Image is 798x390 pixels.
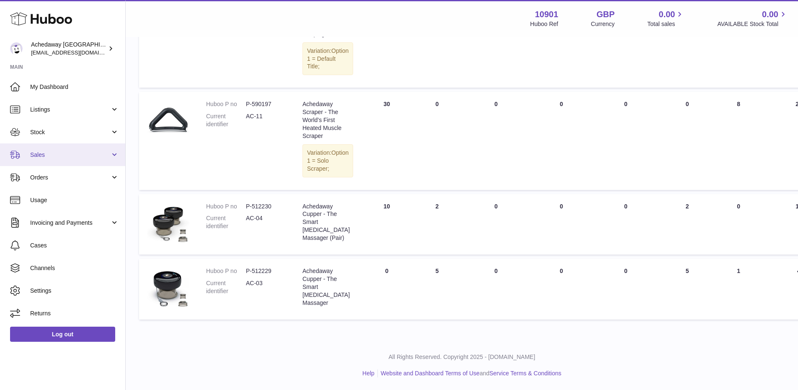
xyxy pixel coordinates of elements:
span: Orders [30,174,110,182]
a: Log out [10,327,115,342]
div: Achedaway Scraper - The World’s First Heated Muscle Scraper [302,100,353,140]
dd: AC-03 [246,279,286,295]
td: 0 [530,259,593,320]
a: Service Terms & Conditions [489,370,561,377]
div: Achedaway Cupper - The Smart [MEDICAL_DATA] Massager (Pair) [302,203,353,242]
a: Help [362,370,374,377]
span: Option 1 = Solo Scraper; [307,149,349,172]
a: 0.00 Total sales [647,9,684,28]
span: Returns [30,309,119,317]
div: Achedaway Cupper - The Smart [MEDICAL_DATA] Massager [302,267,353,307]
td: 2 [659,194,716,255]
td: 0 [462,92,530,190]
span: 0.00 [762,9,778,20]
td: 2 [412,194,462,255]
span: 0 [624,101,628,107]
dd: AC-04 [246,214,286,230]
span: Stock [30,128,110,136]
span: Usage [30,196,119,204]
td: 0 [716,194,762,255]
img: product image [147,100,189,142]
a: Website and Dashboard Terms of Use [381,370,480,377]
td: 0 [530,92,593,190]
td: 10 [362,194,412,255]
dd: P-512230 [246,203,286,211]
li: and [378,369,561,377]
td: 0 [412,92,462,190]
dd: P-512229 [246,267,286,275]
dt: Current identifier [206,279,246,295]
td: 8 [716,92,762,190]
strong: 10901 [535,9,558,20]
div: Huboo Ref [530,20,558,28]
span: Option 1 = Default Title; [307,47,349,70]
span: Total sales [647,20,684,28]
span: AVAILABLE Stock Total [717,20,788,28]
dt: Current identifier [206,112,246,128]
dd: P-590197 [246,100,286,108]
td: 0 [462,259,530,320]
dt: Huboo P no [206,100,246,108]
div: Variation: [302,144,353,177]
td: 0 [530,194,593,255]
img: admin@newpb.co.uk [10,42,23,55]
span: Listings [30,106,110,114]
span: 0 [624,203,628,210]
span: Channels [30,264,119,272]
dd: AC-11 [246,112,286,128]
div: Achedaway [GEOGRAPHIC_DATA] [31,41,106,57]
td: 0 [362,259,412,320]
div: Variation: [302,42,353,75]
dt: Huboo P no [206,267,246,275]
td: 1 [716,259,762,320]
span: [EMAIL_ADDRESS][DOMAIN_NAME] [31,49,123,56]
p: All Rights Reserved. Copyright 2025 - [DOMAIN_NAME] [132,353,791,361]
a: 0.00 AVAILABLE Stock Total [717,9,788,28]
span: My Dashboard [30,83,119,91]
td: 30 [362,92,412,190]
dt: Huboo P no [206,203,246,211]
td: 0 [659,92,716,190]
td: 5 [412,259,462,320]
span: Sales [30,151,110,159]
span: Invoicing and Payments [30,219,110,227]
strong: GBP [597,9,615,20]
span: Settings [30,287,119,295]
td: 5 [659,259,716,320]
span: Cases [30,242,119,250]
dt: Current identifier [206,214,246,230]
img: product image [147,203,189,244]
img: product image [147,267,189,309]
span: 0 [624,268,628,274]
span: 0.00 [659,9,675,20]
div: Currency [591,20,615,28]
td: 0 [462,194,530,255]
